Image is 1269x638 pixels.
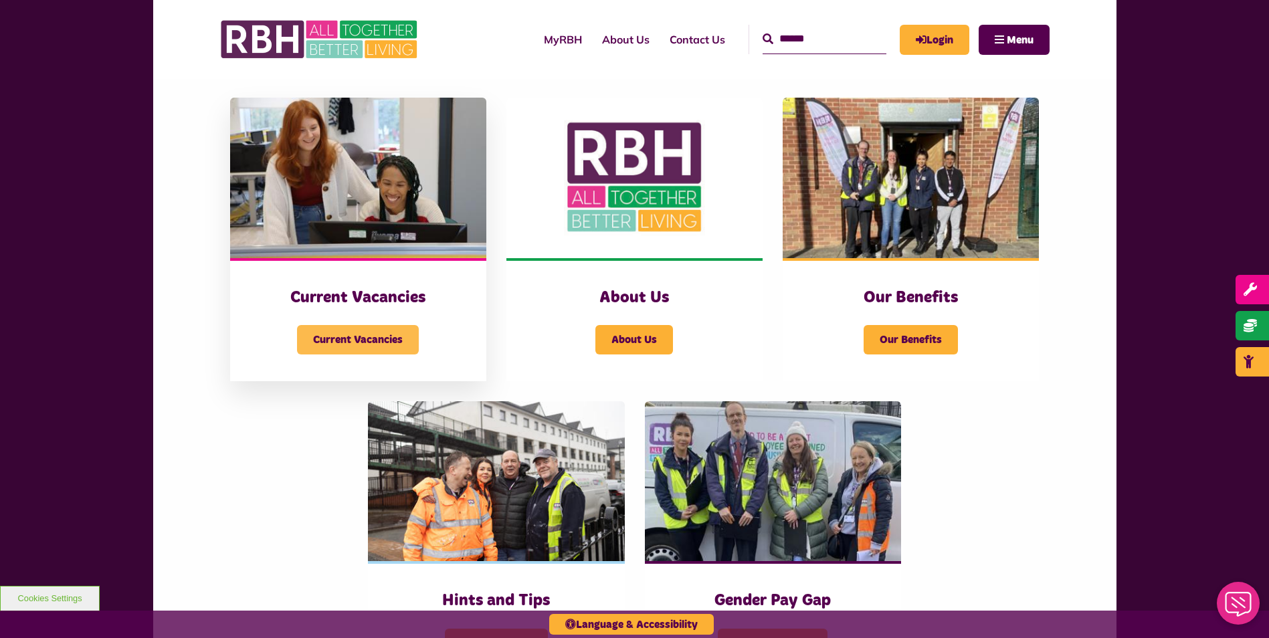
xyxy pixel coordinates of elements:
[1209,578,1269,638] iframe: Netcall Web Assistant for live chat
[900,25,969,55] a: MyRBH
[783,98,1039,381] a: Our Benefits Our Benefits
[592,21,660,58] a: About Us
[230,98,486,258] img: IMG 1470
[1007,35,1034,45] span: Menu
[230,98,486,381] a: Current Vacancies Current Vacancies
[297,325,419,354] span: Current Vacancies
[533,288,736,308] h3: About Us
[660,21,735,58] a: Contact Us
[506,98,763,381] a: About Us About Us
[534,21,592,58] a: MyRBH
[257,288,460,308] h3: Current Vacancies
[979,25,1050,55] button: Navigation
[220,13,421,66] img: RBH
[595,325,673,354] span: About Us
[549,614,714,635] button: Language & Accessibility
[809,288,1012,308] h3: Our Benefits
[395,591,597,611] h3: Hints and Tips
[864,325,958,354] span: Our Benefits
[763,25,886,54] input: Search
[368,401,624,562] img: SAZMEDIA RBH 21FEB24 46
[645,401,901,562] img: 391760240 1590016381793435 2179504426197536539 N
[783,98,1039,258] img: Dropinfreehold2
[672,591,874,611] h3: Gender Pay Gap
[506,98,763,258] img: RBH Logo Social Media 480X360 (1)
